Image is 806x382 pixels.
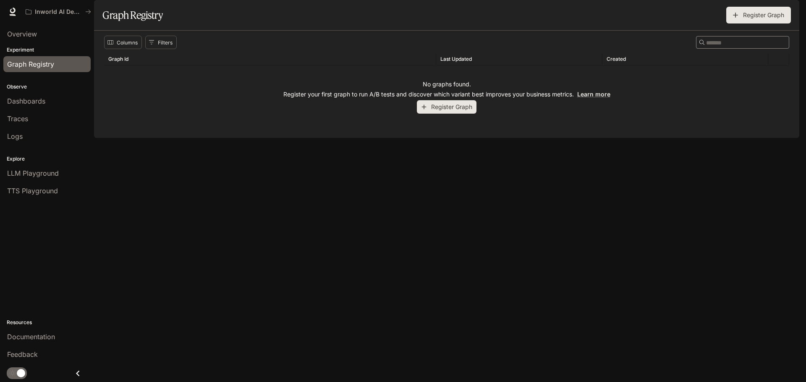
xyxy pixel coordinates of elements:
a: Learn more [577,91,610,98]
h1: Graph Registry [102,7,163,23]
div: Search [696,36,789,49]
button: Register Graph [726,7,791,23]
p: No graphs found. [423,80,471,88]
div: Last Updated [440,56,472,62]
div: Graph Id [108,56,128,62]
p: Inworld AI Demos [35,8,82,16]
button: All workspaces [22,3,95,20]
p: Register your first graph to run A/B tests and discover which variant best improves your business... [283,90,610,99]
button: Register Graph [417,100,476,114]
button: Select columns [104,36,142,49]
div: Created [607,56,626,62]
button: Show filters [145,36,177,49]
